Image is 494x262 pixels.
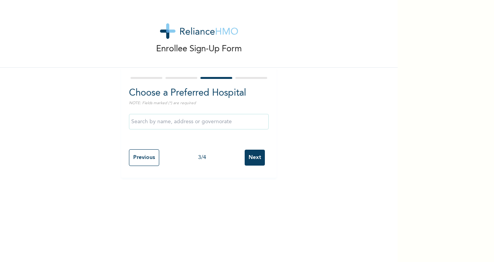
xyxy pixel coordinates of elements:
[129,86,269,100] h2: Choose a Preferred Hospital
[129,149,159,166] input: Previous
[129,114,269,129] input: Search by name, address or governorate
[160,23,238,39] img: logo
[159,154,245,162] div: 3 / 4
[245,150,265,166] input: Next
[156,43,242,56] p: Enrollee Sign-Up Form
[129,100,269,106] p: NOTE: Fields marked (*) are required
